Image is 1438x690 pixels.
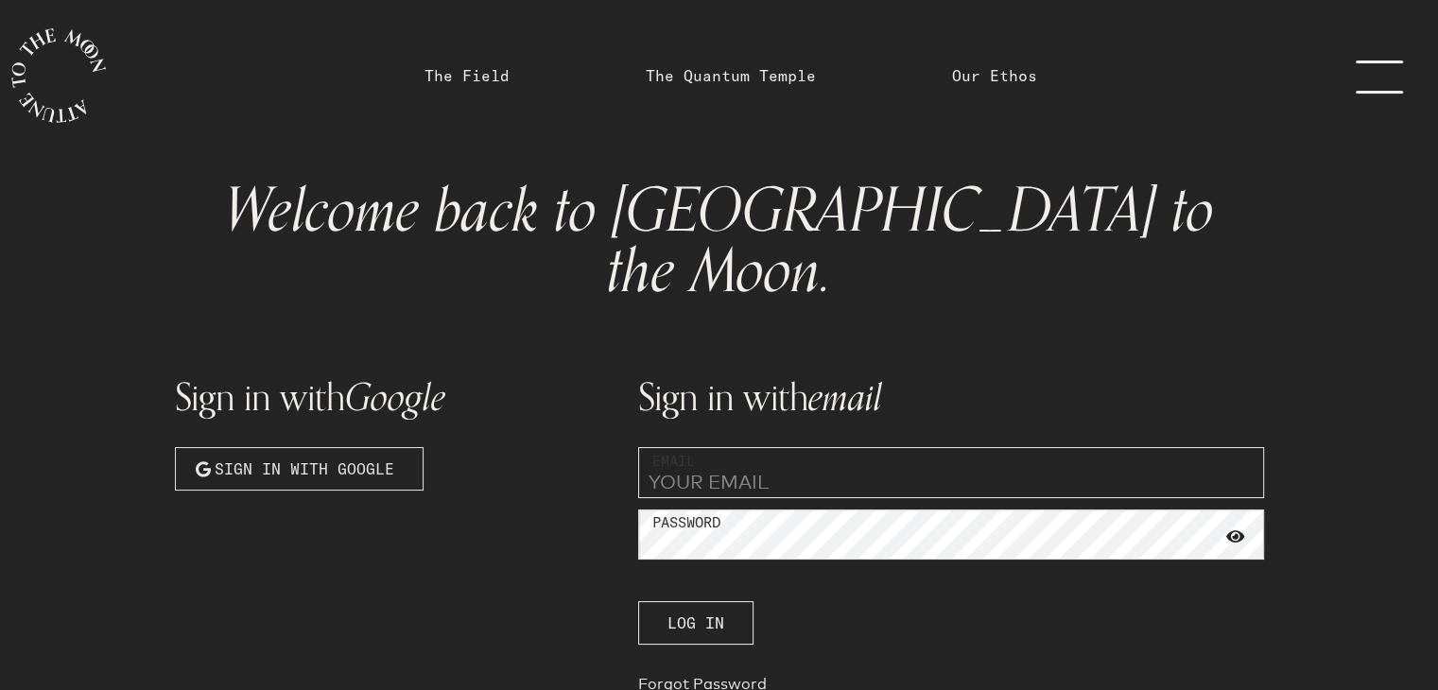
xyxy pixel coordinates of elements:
a: The Field [424,64,510,87]
span: Google [345,367,445,429]
span: email [808,367,882,429]
span: Log In [667,612,724,634]
label: Password [652,512,720,534]
a: The Quantum Temple [646,64,816,87]
label: Email [652,451,695,473]
button: Sign in with Google [175,447,424,491]
input: YOUR EMAIL [638,447,1264,498]
button: Log In [638,601,754,645]
a: Our Ethos [952,64,1037,87]
h1: Welcome back to [GEOGRAPHIC_DATA] to the Moon. [190,181,1249,302]
span: Sign in with Google [215,457,394,480]
h1: Sign in with [175,378,615,417]
h1: Sign in with [638,378,1264,417]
